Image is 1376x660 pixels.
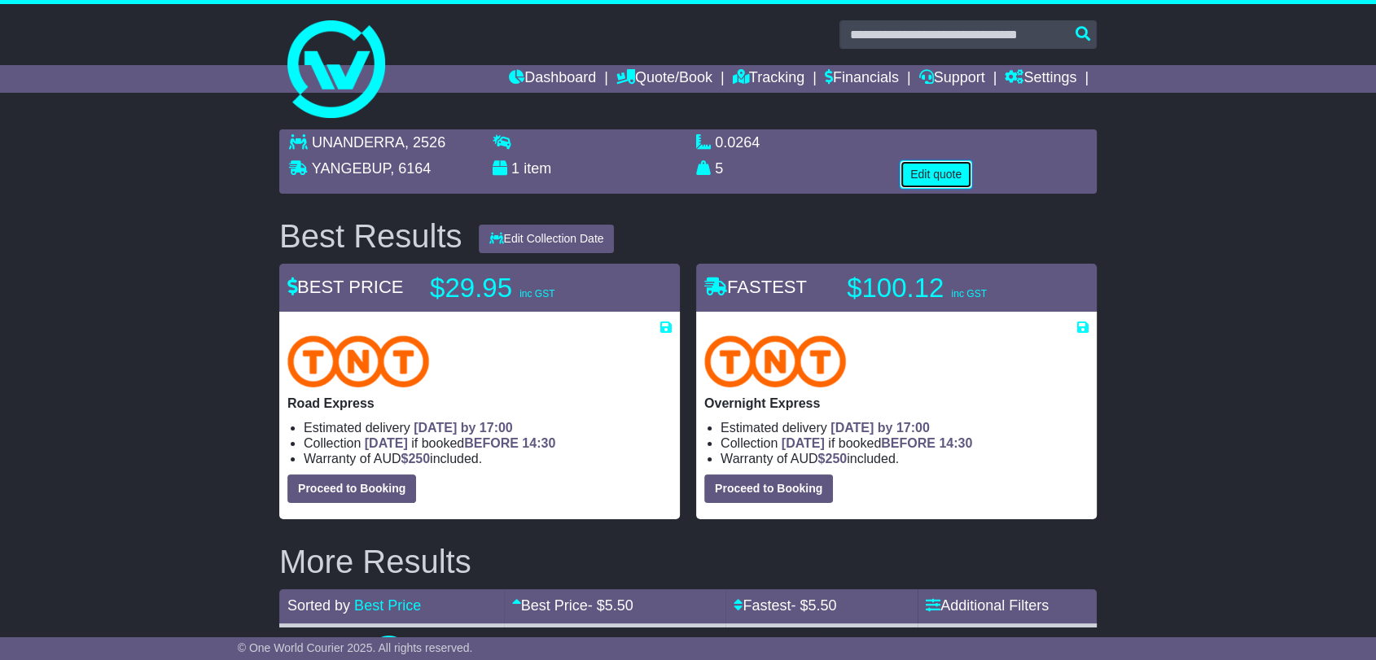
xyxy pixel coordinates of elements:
[616,65,712,93] a: Quote/Book
[704,335,846,387] img: TNT Domestic: Overnight Express
[926,597,1049,614] a: Additional Filters
[825,452,847,465] span: 250
[522,436,555,450] span: 14:30
[390,160,431,177] span: , 6164
[782,436,825,450] span: [DATE]
[511,160,519,177] span: 1
[414,421,513,435] span: [DATE] by 17:00
[512,597,633,614] a: Best Price- $5.50
[405,134,445,151] span: , 2526
[287,335,429,387] img: TNT Domestic: Road Express
[817,452,847,465] span: $
[830,421,930,435] span: [DATE] by 17:00
[401,452,430,465] span: $
[304,451,672,466] li: Warranty of AUD included.
[721,435,1089,451] li: Collection
[287,396,672,411] p: Road Express
[721,420,1089,435] li: Estimated delivery
[479,225,615,253] button: Edit Collection Date
[605,597,633,614] span: 5.50
[734,597,836,614] a: Fastest- $5.50
[464,436,519,450] span: BEFORE
[354,597,421,614] a: Best Price
[733,65,804,93] a: Tracking
[939,436,972,450] span: 14:30
[704,277,807,297] span: FASTEST
[715,160,723,177] span: 5
[951,288,986,299] span: inc GST
[430,272,633,304] p: $29.95
[365,436,555,450] span: if booked
[1005,65,1076,93] a: Settings
[847,272,1050,304] p: $100.12
[721,451,1089,466] li: Warranty of AUD included.
[715,134,760,151] span: 0.0264
[782,436,972,450] span: if booked
[524,160,551,177] span: item
[238,641,473,654] span: © One World Courier 2025. All rights reserved.
[881,436,936,450] span: BEFORE
[919,65,985,93] a: Support
[900,160,972,189] button: Edit quote
[704,396,1089,411] p: Overnight Express
[279,544,1097,579] h2: More Results
[791,597,836,614] span: - $
[287,474,416,503] button: Proceed to Booking
[704,474,833,503] button: Proceed to Booking
[588,597,633,614] span: - $
[271,218,471,254] div: Best Results
[365,436,408,450] span: [DATE]
[312,160,390,177] span: YANGEBUP
[287,277,403,297] span: BEST PRICE
[825,65,899,93] a: Financials
[287,597,350,614] span: Sorted by
[408,452,430,465] span: 250
[519,288,554,299] span: inc GST
[304,420,672,435] li: Estimated delivery
[312,134,405,151] span: UNANDERRA
[304,435,672,451] li: Collection
[509,65,596,93] a: Dashboard
[808,597,836,614] span: 5.50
